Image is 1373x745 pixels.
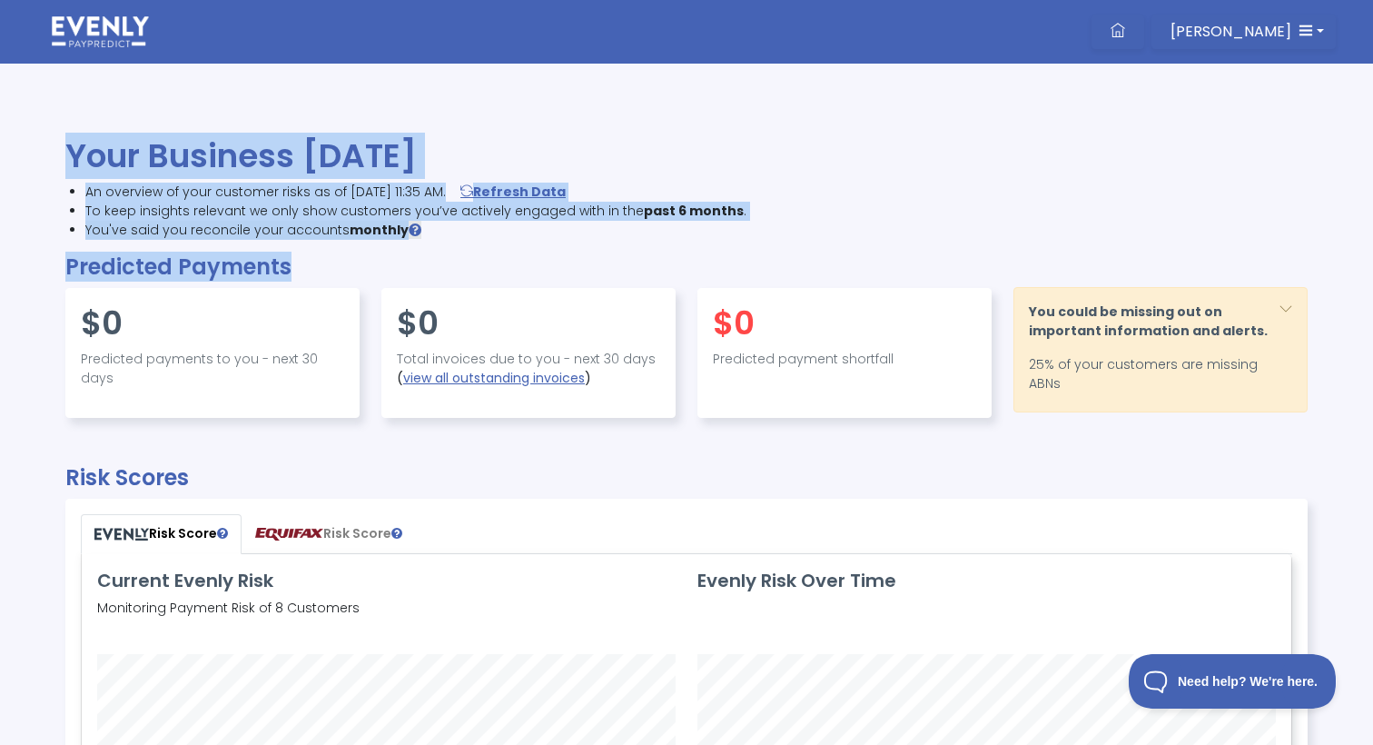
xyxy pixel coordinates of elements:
div: ( ) [382,289,675,417]
h4: $0 [81,303,344,343]
p: 25% of your customers are missing ABNs [1029,355,1292,393]
iframe: Toggle Customer Support [1129,654,1337,709]
a: Refresh Data [460,183,566,201]
h4: $0 [397,303,660,343]
span: [PERSON_NAME] [1171,21,1291,42]
img: PayPredict [94,528,149,540]
img: logo [52,16,149,47]
li: An overview of your customer risks as of [DATE] 11:35 AM. [85,183,1299,202]
img: PayPredict [255,528,323,541]
h2: Predicted Payments [54,254,1003,281]
h2: Risk Scores [65,465,1308,492]
a: view all outstanding invoices [403,369,585,387]
li: To keep insights relevant we only show customers you’ve actively engaged with in the . [85,202,1299,221]
p: Total invoices due to you - next 30 days [397,350,660,369]
a: Risk Score [242,514,416,554]
span: Your Business [DATE] [65,133,417,179]
h4: $0 [713,303,976,343]
span: You've said you reconcile your accounts [85,221,421,239]
button: [PERSON_NAME] [1151,15,1336,49]
p: Predicted payment shortfall [713,350,976,369]
h3: Current Evenly Risk [97,570,676,591]
span: past 6 months [644,202,744,220]
p: Predicted payments to you - next 30 days [81,350,344,388]
p: Monitoring Payment Risk of 8 Customers [86,599,1287,618]
p: You could be missing out on important information and alerts. [1029,303,1292,341]
h3: Evenly Risk Over Time [697,570,1276,591]
span: monthly [350,221,409,239]
a: Risk Score [81,514,242,554]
